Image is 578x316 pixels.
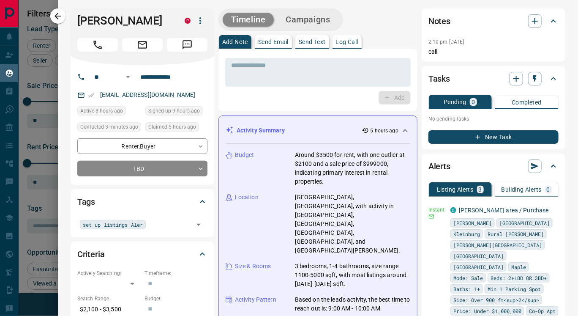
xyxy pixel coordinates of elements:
p: Actively Searching: [77,269,140,277]
span: [GEOGRAPHIC_DATA] [453,263,504,271]
span: [PERSON_NAME] [453,219,492,227]
span: set up listings Aler [83,220,143,229]
p: Around $3500 for rent, with one outlier at $2100 and a sale price of $999000, indicating primary ... [295,151,410,186]
div: property.ca [185,18,191,24]
div: Renter , Buyer [77,138,207,154]
p: Budget: [144,295,207,302]
button: Campaigns [277,13,338,27]
button: New Task [428,130,559,144]
span: Maple [511,263,526,271]
h2: Tasks [428,72,450,85]
p: Budget [235,151,254,159]
span: [PERSON_NAME][GEOGRAPHIC_DATA] [453,241,542,249]
div: Fri Sep 12 2025 [77,106,141,118]
h2: Notes [428,14,450,28]
span: Baths: 1+ [453,285,480,293]
p: Building Alerts [502,187,542,192]
p: Send Email [258,39,289,45]
a: [EMAIL_ADDRESS][DOMAIN_NAME] [100,91,196,98]
svg: Email [428,214,434,220]
span: Beds: 2+1BD OR 3BD+ [491,274,547,282]
span: [GEOGRAPHIC_DATA] [453,252,504,260]
svg: Email Verified [88,92,94,98]
span: Mode: Sale [453,274,483,282]
h1: [PERSON_NAME] [77,14,172,27]
p: 5 hours ago [371,127,398,135]
div: Fri Sep 12 2025 [145,122,207,134]
button: Open [123,72,133,82]
div: Activity Summary5 hours ago [226,123,410,138]
span: Message [167,38,207,52]
span: Contacted 3 minutes ago [80,123,138,131]
p: Activity Summary [237,126,285,135]
span: [GEOGRAPHIC_DATA] [499,219,550,227]
p: Listing Alerts [437,187,474,192]
p: 2:10 pm [DATE] [428,39,464,45]
span: Size: Over 900 ft<sup>2</sup> [453,296,539,304]
p: Size & Rooms [235,262,271,271]
p: Send Text [299,39,326,45]
a: [PERSON_NAME] area / Purchase [459,207,549,214]
span: Co-Op Apt [529,307,556,315]
p: 0 [472,99,475,105]
div: condos.ca [450,207,456,213]
span: Min 1 Parking Spot [488,285,541,293]
span: Price: Under $1,000,000 [453,307,521,315]
div: Fri Sep 12 2025 [145,106,207,118]
p: Pending [444,99,466,105]
p: Search Range: [77,295,140,302]
p: Completed [512,99,542,105]
div: Tasks [428,69,559,89]
p: Activity Pattern [235,295,276,304]
h2: Tags [77,195,95,209]
div: Alerts [428,156,559,176]
div: Notes [428,11,559,31]
span: Rural [PERSON_NAME] [488,230,544,238]
span: Email [122,38,163,52]
div: Tags [77,192,207,212]
p: Based on the lead's activity, the best time to reach out is: 9:00 AM - 10:00 AM [295,295,410,313]
span: Kleinburg [453,230,480,238]
span: Active 8 hours ago [80,107,123,115]
p: Log Call [336,39,358,45]
p: 3 [479,187,482,192]
p: Location [235,193,259,202]
p: Add Note [222,39,248,45]
span: Claimed 5 hours ago [148,123,196,131]
p: Timeframe: [144,269,207,277]
p: [GEOGRAPHIC_DATA], [GEOGRAPHIC_DATA], with activity in [GEOGRAPHIC_DATA], [GEOGRAPHIC_DATA], [GEO... [295,193,410,255]
p: 3 bedrooms, 1-4 bathrooms, size range 1100-5000 sqft, with most listings around [DATE]-[DATE] sqft. [295,262,410,289]
button: Timeline [223,13,274,27]
span: Signed up 9 hours ago [148,107,200,115]
span: Call [77,38,118,52]
div: Fri Sep 12 2025 [77,122,141,134]
p: No pending tasks [428,113,559,125]
button: Open [193,219,204,231]
p: Instant [428,206,445,214]
div: TBD [77,161,207,176]
p: call [428,47,559,56]
h2: Criteria [77,247,105,261]
div: Criteria [77,244,207,264]
p: 0 [547,187,550,192]
h2: Alerts [428,159,450,173]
